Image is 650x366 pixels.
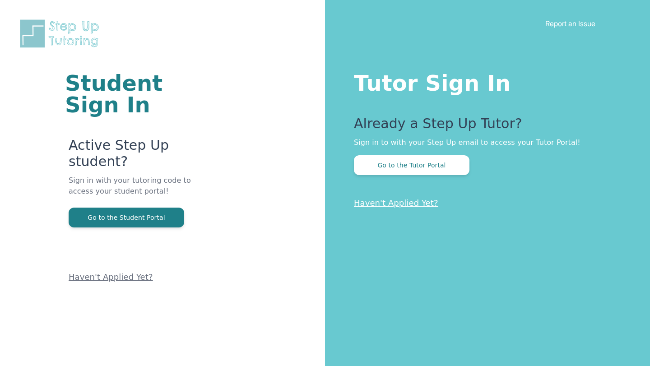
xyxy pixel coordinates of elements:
[354,137,614,148] p: Sign in to with your Step Up email to access your Tutor Portal!
[18,18,105,49] img: Step Up Tutoring horizontal logo
[354,155,469,175] button: Go to the Tutor Portal
[65,72,217,116] h1: Student Sign In
[354,116,614,137] p: Already a Step Up Tutor?
[354,69,614,94] h1: Tutor Sign In
[354,198,438,208] a: Haven't Applied Yet?
[69,208,184,227] button: Go to the Student Portal
[69,175,217,208] p: Sign in with your tutoring code to access your student portal!
[545,19,595,28] a: Report an Issue
[354,161,469,169] a: Go to the Tutor Portal
[69,137,217,175] p: Active Step Up student?
[69,213,184,222] a: Go to the Student Portal
[69,272,153,282] a: Haven't Applied Yet?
